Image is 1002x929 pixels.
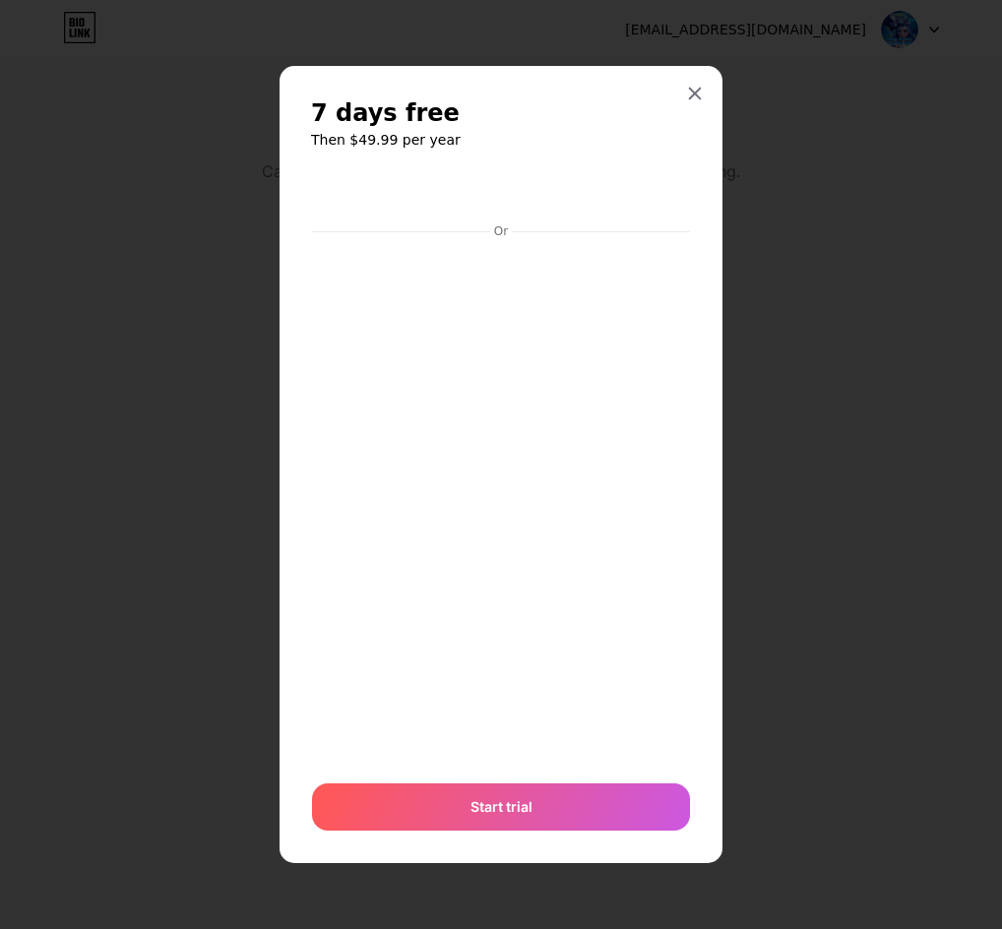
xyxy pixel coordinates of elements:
span: 7 days free [311,97,460,129]
div: Or [490,223,512,239]
iframe: Secure payment button frame [312,170,690,217]
span: Start trial [470,796,532,817]
h6: Then $49.99 per year [311,130,691,150]
iframe: Secure payment input frame [308,241,694,763]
